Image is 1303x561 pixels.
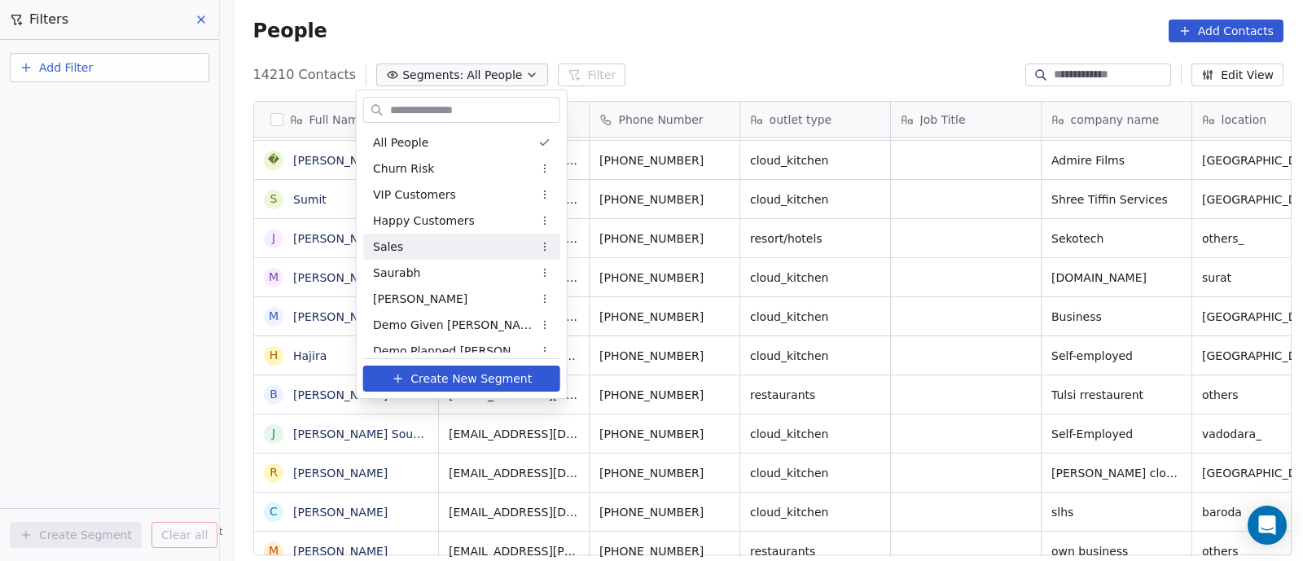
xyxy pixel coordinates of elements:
[373,134,428,151] span: All People
[373,160,434,178] span: Churn Risk
[363,366,560,392] button: Create New Segment
[373,186,456,204] span: VIP Customers
[410,370,532,388] span: Create New Segment
[373,265,420,282] span: Saurabh
[373,317,533,334] span: Demo Given [PERSON_NAME]
[373,343,533,360] span: Demo Planned [PERSON_NAME]
[373,213,475,230] span: Happy Customers
[373,291,467,308] span: [PERSON_NAME]
[373,239,403,256] span: Sales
